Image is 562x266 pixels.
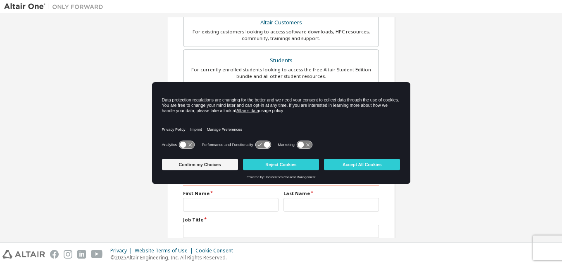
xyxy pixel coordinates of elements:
img: altair_logo.svg [2,250,45,259]
img: instagram.svg [64,250,72,259]
label: Job Title [183,217,379,223]
div: Cookie Consent [195,247,238,254]
img: linkedin.svg [77,250,86,259]
div: Website Terms of Use [135,247,195,254]
p: © 2025 Altair Engineering, Inc. All Rights Reserved. [110,254,238,261]
div: Students [188,55,374,66]
img: Altair One [4,2,107,11]
div: Altair Customers [188,17,374,28]
div: Privacy [110,247,135,254]
label: Last Name [283,190,379,197]
img: youtube.svg [91,250,103,259]
div: For existing customers looking to access software downloads, HPC resources, community, trainings ... [188,28,374,42]
img: facebook.svg [50,250,59,259]
div: For currently enrolled students looking to access the free Altair Student Edition bundle and all ... [188,66,374,80]
label: First Name [183,190,279,197]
